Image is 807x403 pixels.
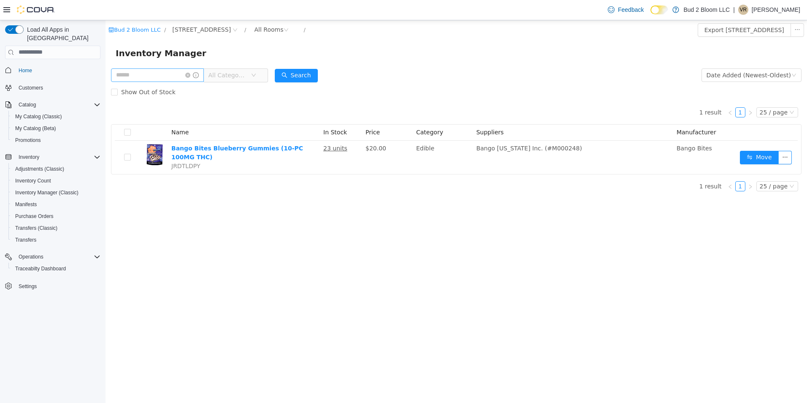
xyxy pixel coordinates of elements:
[8,187,104,199] button: Inventory Manager (Classic)
[15,189,79,196] span: Inventory Manager (Classic)
[12,123,100,133] span: My Catalog (Beta)
[10,26,106,40] span: Inventory Manager
[8,163,104,175] button: Adjustments (Classic)
[19,253,43,260] span: Operations
[169,49,212,62] button: icon: searchSearch
[684,90,689,95] i: icon: down
[601,49,685,61] div: Date Added (Newest-Oldest)
[15,125,56,132] span: My Catalog (Beta)
[103,51,141,59] span: All Categories
[618,5,644,14] span: Feedback
[673,131,686,144] button: icon: ellipsis
[594,87,616,97] li: 1 result
[19,283,37,290] span: Settings
[12,112,65,122] a: My Catalog (Classic)
[654,87,682,97] div: 25 / page
[8,210,104,222] button: Purchase Orders
[139,6,141,13] span: /
[12,164,100,174] span: Adjustments (Classic)
[8,111,104,123] button: My Catalog (Classic)
[19,84,43,91] span: Customers
[592,3,685,16] button: Export [STREET_ADDRESS]
[15,201,37,208] span: Manifests
[12,188,100,198] span: Inventory Manager (Classic)
[15,152,43,162] button: Inventory
[15,82,100,93] span: Customers
[15,281,40,291] a: Settings
[38,124,59,145] img: Bango Bites Blueberry Gummies (10-PC 100MG THC) hero shot
[686,52,691,58] i: icon: down
[15,113,62,120] span: My Catalog (Classic)
[371,109,398,115] span: Suppliers
[620,161,630,171] li: Previous Page
[12,112,100,122] span: My Catalog (Classic)
[15,100,100,110] span: Catalog
[683,5,730,15] p: Bud 2 Bloom LLC
[24,25,100,42] span: Load All Apps in [GEOGRAPHIC_DATA]
[620,87,630,97] li: Previous Page
[307,120,367,154] td: Edible
[2,64,104,76] button: Home
[8,234,104,246] button: Transfers
[642,164,647,169] i: icon: right
[2,151,104,163] button: Inventory
[2,251,104,263] button: Operations
[12,199,100,210] span: Manifests
[15,280,100,291] span: Settings
[15,137,41,144] span: Promotions
[80,52,85,57] i: icon: close-circle
[8,199,104,210] button: Manifests
[371,125,476,131] span: Bango [US_STATE] Inc. (#M000248)
[218,109,241,115] span: In Stock
[15,237,36,243] span: Transfers
[2,82,104,94] button: Customers
[630,161,640,171] li: 1
[8,123,104,134] button: My Catalog (Beta)
[5,61,100,314] nav: Complex example
[311,109,338,115] span: Category
[650,5,668,14] input: Dark Mode
[12,235,40,245] a: Transfers
[12,211,100,221] span: Purchase Orders
[738,5,748,15] div: Valerie Richards
[685,3,699,16] button: icon: ellipsis
[8,222,104,234] button: Transfers (Classic)
[3,7,8,12] i: icon: shop
[15,225,57,231] span: Transfers (Classic)
[12,135,100,145] span: Promotions
[8,175,104,187] button: Inventory Count
[19,154,39,161] span: Inventory
[260,109,274,115] span: Price
[15,65,100,76] span: Home
[12,211,57,221] a: Purchase Orders
[12,176,100,186] span: Inventory Count
[15,177,51,184] span: Inventory Count
[67,5,125,14] span: 123 Ledgewood Ave
[622,164,627,169] i: icon: left
[2,99,104,111] button: Catalog
[17,5,55,14] img: Cova
[733,5,735,15] p: |
[15,65,35,76] a: Home
[15,83,46,93] a: Customers
[12,176,54,186] a: Inventory Count
[15,252,47,262] button: Operations
[8,263,104,275] button: Traceabilty Dashboard
[66,142,95,149] span: JRDTLDPY
[12,199,40,210] a: Manifests
[752,5,800,15] p: [PERSON_NAME]
[19,101,36,108] span: Catalog
[19,67,32,74] span: Home
[12,223,100,233] span: Transfers (Classic)
[87,52,93,58] i: icon: info-circle
[12,264,69,274] a: Traceabilty Dashboard
[3,6,55,13] a: icon: shopBud 2 Bloom LLC
[260,125,281,131] span: $20.00
[8,134,104,146] button: Promotions
[12,164,68,174] a: Adjustments (Classic)
[15,100,39,110] button: Catalog
[12,188,82,198] a: Inventory Manager (Classic)
[2,280,104,292] button: Settings
[571,125,607,131] span: Bango Bites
